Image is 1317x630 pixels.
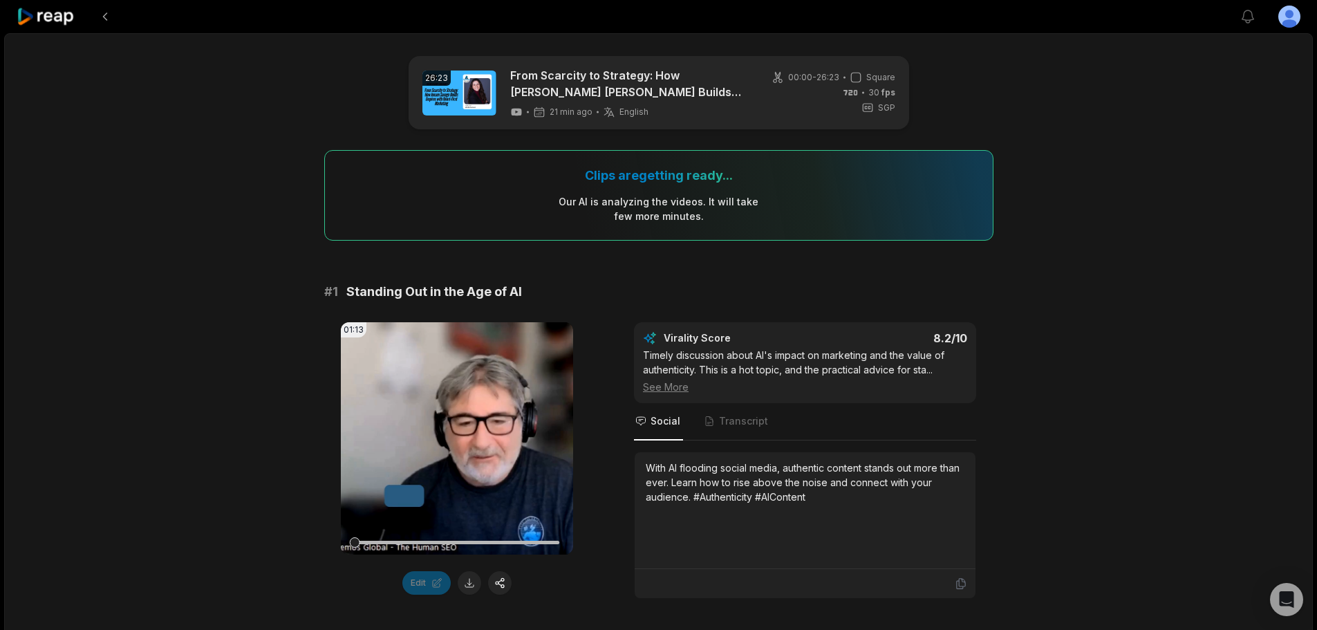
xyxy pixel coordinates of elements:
[881,87,895,98] span: fps
[634,403,976,441] nav: Tabs
[324,282,338,302] span: # 1
[346,282,522,302] span: Standing Out in the Age of AI
[643,348,967,394] div: Timely discussion about AI's impact on marketing and the value of authenticity. This is a hot top...
[585,167,733,183] div: Clips are getting ready...
[788,71,839,84] span: 00:00 - 26:23
[558,194,759,223] div: Our AI is analyzing the video s . It will take few more minutes.
[550,106,592,118] span: 21 min ago
[866,71,895,84] span: Square
[1270,583,1303,616] div: Open Intercom Messenger
[402,571,451,595] button: Edit
[643,380,967,394] div: See More
[868,86,895,99] span: 30
[651,414,680,428] span: Social
[619,106,648,118] span: English
[878,102,895,114] span: SGP
[819,331,968,345] div: 8.2 /10
[719,414,768,428] span: Transcript
[341,322,573,555] video: Your browser does not support mp4 format.
[510,67,749,100] a: From Scarcity to Strategy: How [PERSON_NAME] [PERSON_NAME] Builds Empires with Heart-First Marketing
[664,331,812,345] div: Virality Score
[646,461,964,504] div: With AI flooding social media, authentic content stands out more than ever. Learn how to rise abo...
